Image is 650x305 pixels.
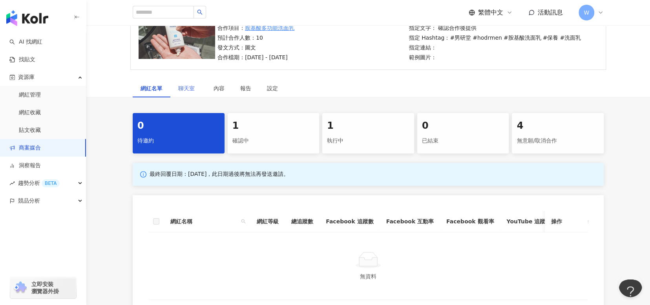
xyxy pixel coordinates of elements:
[9,56,35,64] a: 找貼文
[241,219,246,224] span: search
[538,9,563,16] span: 活動訊息
[19,91,41,99] a: 網紅管理
[422,119,504,133] div: 0
[232,119,315,133] div: 1
[214,84,225,93] div: 內容
[380,211,440,232] th: Facebook 互動率
[137,119,220,133] div: 0
[327,134,409,148] div: 執行中
[10,277,76,298] a: chrome extension立即安裝 瀏覽器外掛
[250,211,285,232] th: 網紅等級
[197,9,203,15] span: search
[285,211,320,232] th: 總追蹤數
[178,86,198,91] span: 聊天室
[13,281,28,294] img: chrome extension
[19,109,41,117] a: 網紅收藏
[232,134,315,148] div: 確認中
[267,84,278,93] div: 設定
[440,211,500,232] th: Facebook 觀看率
[31,281,59,295] span: 立即安裝 瀏覽器外掛
[137,134,220,148] div: 待邀約
[139,16,215,59] img: 胺基酸多功能洗面乳
[619,279,642,303] iframe: Toggle Customer Support
[42,179,60,187] div: BETA
[504,33,541,42] p: #胺基酸洗面乳
[217,43,294,52] p: 發文方式：圖文
[409,43,581,52] p: 指定連結：
[9,144,41,152] a: 商案媒合
[170,217,238,226] span: 網紅名稱
[245,24,294,32] a: 胺基酸多功能洗面乳
[18,174,60,192] span: 趨勢分析
[217,53,294,62] p: 合作檔期：[DATE] - [DATE]
[18,192,40,210] span: 競品分析
[158,272,579,281] div: 無資料
[450,33,471,42] p: #男研堂
[9,162,41,170] a: 洞察報告
[327,119,409,133] div: 1
[141,84,162,93] div: 網紅名單
[542,33,558,42] p: #保養
[409,53,581,62] p: 範例圖片：
[545,211,588,232] th: 操作
[422,134,504,148] div: 已結束
[240,84,251,93] div: 報告
[19,126,41,134] a: 貼文收藏
[517,119,599,133] div: 4
[584,8,589,17] span: W
[473,33,502,42] p: #hodrmen
[6,10,48,26] img: logo
[217,24,294,32] p: 合作項目：
[9,181,15,186] span: rise
[320,211,380,232] th: Facebook 追蹤數
[150,170,289,178] p: 最終回覆日期：[DATE]，此日期過後將無法再發送邀請。
[9,38,42,46] a: searchAI 找網紅
[478,8,503,17] span: 繁體中文
[409,24,581,32] p: 指定文字： 確認合作後提供
[239,216,247,227] span: search
[139,170,148,179] span: info-circle
[409,33,581,42] p: 指定 Hashtag：
[500,211,557,232] th: YouTube 追蹤數
[560,33,581,42] p: #洗面乳
[517,134,599,148] div: 無意願/取消合作
[18,68,35,86] span: 資源庫
[217,33,294,42] p: 預計合作人數：10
